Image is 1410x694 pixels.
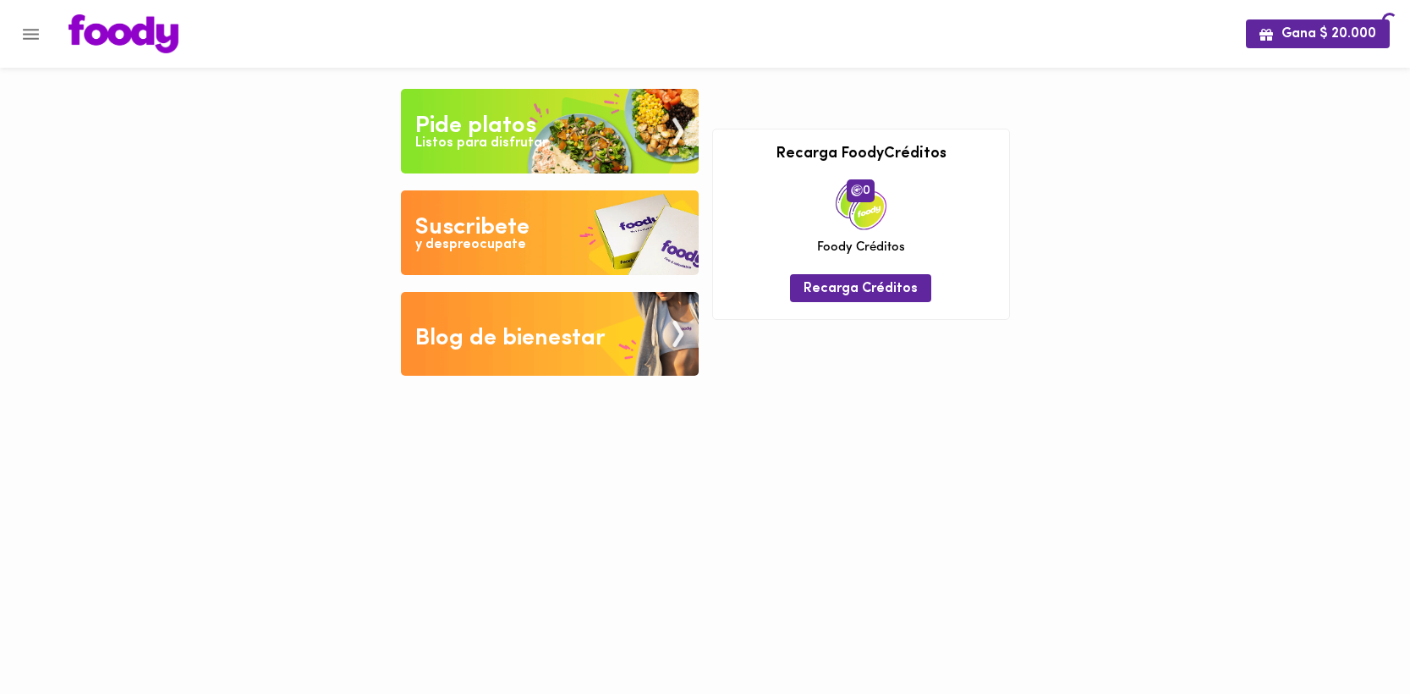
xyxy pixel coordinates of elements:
[851,185,863,196] img: foody-creditos.png
[1312,596,1393,677] iframe: Messagebird Livechat Widget
[790,274,931,302] button: Recarga Créditos
[415,109,536,143] div: Pide platos
[1246,19,1390,47] button: Gana $ 20.000
[401,190,699,275] img: Disfruta bajar de peso
[817,239,905,256] span: Foody Créditos
[415,322,606,355] div: Blog de bienestar
[10,14,52,55] button: Menu
[401,292,699,377] img: Blog de bienestar
[847,179,875,201] span: 0
[804,281,918,297] span: Recarga Créditos
[726,146,996,163] h3: Recarga FoodyCréditos
[1259,26,1376,42] span: Gana $ 20.000
[401,89,699,173] img: Pide un Platos
[415,211,529,245] div: Suscribete
[415,235,526,255] div: y despreocupate
[415,134,547,153] div: Listos para disfrutar
[69,14,178,53] img: logo.png
[836,179,886,230] img: credits-package.png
